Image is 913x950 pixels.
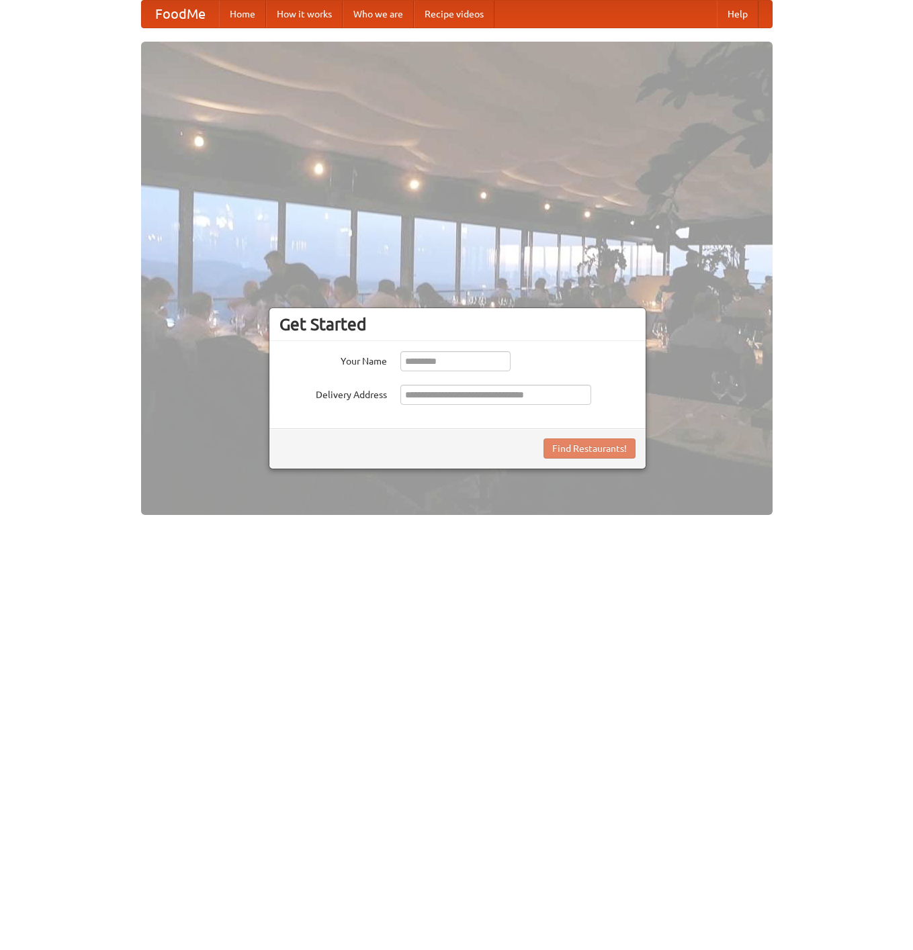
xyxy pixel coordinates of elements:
[544,438,636,459] button: Find Restaurants!
[219,1,266,28] a: Home
[717,1,758,28] a: Help
[142,1,219,28] a: FoodMe
[343,1,414,28] a: Who we are
[279,385,387,401] label: Delivery Address
[266,1,343,28] a: How it works
[279,351,387,368] label: Your Name
[414,1,494,28] a: Recipe videos
[279,314,636,334] h3: Get Started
